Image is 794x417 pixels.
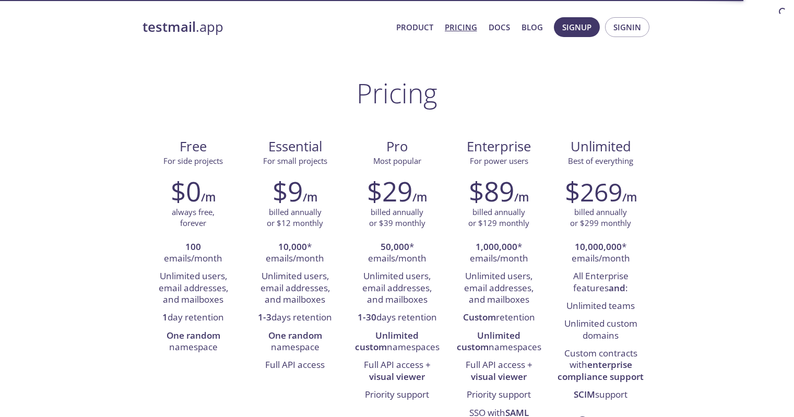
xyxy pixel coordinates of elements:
li: Unlimited users, email addresses, and mailboxes [354,268,440,309]
h1: Pricing [357,77,437,109]
strong: 1 [162,311,168,323]
li: * emails/month [354,239,440,268]
strong: visual viewer [369,371,425,383]
h6: /m [303,188,317,206]
span: Signup [562,20,591,34]
span: Essential [253,138,338,156]
h2: $29 [367,175,412,207]
strong: and [609,282,625,294]
li: Unlimited custom domains [558,315,644,345]
li: retention [456,309,542,327]
li: days retention [252,309,338,327]
strong: visual viewer [471,371,527,383]
h6: /m [622,188,637,206]
a: Docs [489,20,510,34]
li: Priority support [456,386,542,404]
span: Free [151,138,236,156]
p: billed annually or $129 monthly [468,207,529,229]
p: billed annually or $299 monthly [570,207,631,229]
strong: Unlimited custom [355,329,419,353]
li: namespaces [354,327,440,357]
strong: 1-3 [258,311,271,323]
a: Blog [522,20,543,34]
strong: 1-30 [358,311,376,323]
strong: 10,000 [278,241,307,253]
li: Unlimited teams [558,297,644,315]
li: * emails/month [558,239,644,268]
strong: One random [268,329,322,341]
h6: /m [201,188,216,206]
li: Priority support [354,386,440,404]
a: Pricing [445,20,477,34]
h6: /m [412,188,427,206]
strong: SCIM [574,388,595,400]
li: day retention [150,309,236,327]
button: Signup [554,17,600,37]
span: Best of everything [568,156,633,166]
strong: Custom [463,311,496,323]
span: 269 [580,175,622,209]
p: billed annually or $12 monthly [267,207,323,229]
li: namespaces [456,327,542,357]
li: emails/month [150,239,236,268]
p: always free, forever [172,207,215,229]
li: Full API access + [456,356,542,386]
li: * emails/month [252,239,338,268]
a: Product [396,20,433,34]
strong: 1,000,000 [476,241,517,253]
h6: /m [514,188,529,206]
span: For power users [470,156,528,166]
a: testmail.app [143,18,388,36]
span: Enterprise [456,138,541,156]
li: Unlimited users, email addresses, and mailboxes [252,268,338,309]
li: namespace [252,327,338,357]
li: Custom contracts with [558,345,644,386]
li: All Enterprise features : [558,268,644,297]
strong: testmail [143,18,196,36]
span: Unlimited [571,137,631,156]
span: For side projects [163,156,223,166]
li: Full API access + [354,356,440,386]
button: Signin [605,17,649,37]
p: billed annually or $39 monthly [369,207,425,229]
h2: $0 [171,175,201,207]
li: namespace [150,327,236,357]
strong: 100 [185,241,201,253]
strong: enterprise compliance support [558,359,644,382]
span: Pro [354,138,440,156]
h2: $89 [469,175,514,207]
strong: 50,000 [381,241,409,253]
li: Unlimited users, email addresses, and mailboxes [456,268,542,309]
li: Full API access [252,356,338,374]
li: * emails/month [456,239,542,268]
span: Most popular [373,156,421,166]
strong: 10,000,000 [575,241,622,253]
h2: $ [565,175,622,207]
strong: One random [167,329,220,341]
strong: Unlimited custom [457,329,521,353]
li: days retention [354,309,440,327]
h2: $9 [272,175,303,207]
span: For small projects [263,156,327,166]
li: support [558,386,644,404]
li: Unlimited users, email addresses, and mailboxes [150,268,236,309]
span: Signin [613,20,641,34]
